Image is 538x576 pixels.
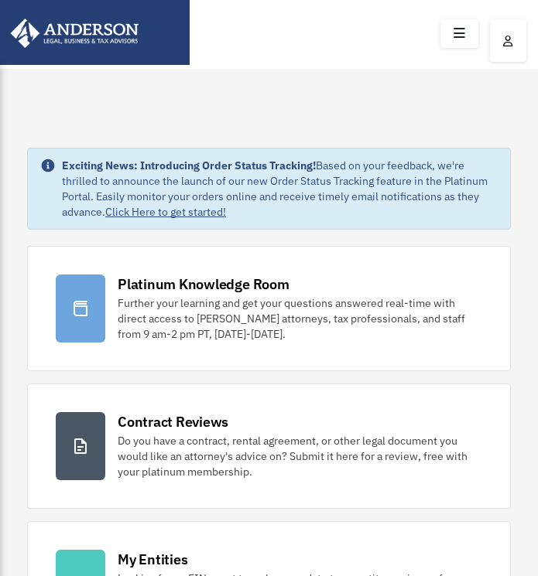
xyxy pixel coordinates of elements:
div: Do you have a contract, rental agreement, or other legal document you would like an attorney's ad... [118,433,482,479]
a: Click Here to get started! [105,205,226,219]
div: Platinum Knowledge Room [118,274,290,294]
div: Contract Reviews [118,412,228,431]
div: Based on your feedback, we're thrilled to announce the launch of our new Order Status Tracking fe... [62,158,498,220]
a: Contract Reviews Do you have a contract, rental agreement, or other legal document you would like... [27,383,511,509]
div: My Entities [118,550,187,569]
a: Platinum Knowledge Room Further your learning and get your questions answered real-time with dire... [27,246,511,371]
div: Further your learning and get your questions answered real-time with direct access to [PERSON_NAM... [118,295,482,342]
strong: Exciting News: Introducing Order Status Tracking! [62,158,316,172]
